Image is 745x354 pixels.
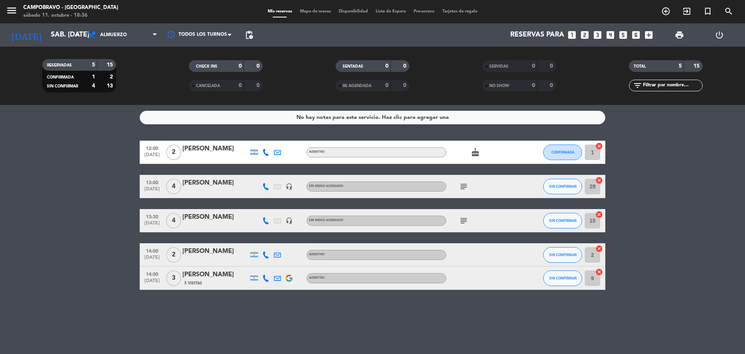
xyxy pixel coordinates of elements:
i: headset_mic [286,217,293,224]
div: Campobravo - [GEOGRAPHIC_DATA] [23,4,118,12]
div: LOG OUT [699,23,739,47]
span: [DATE] [142,255,162,264]
i: cake [471,148,480,157]
span: pending_actions [244,30,254,40]
i: arrow_drop_down [72,30,81,40]
span: ADENTRO [309,150,325,153]
strong: 4 [92,83,95,89]
strong: 0 [256,83,261,88]
span: CHECK INS [196,65,217,68]
strong: 0 [532,63,535,69]
span: NO SHOW [489,84,509,88]
strong: 5 [92,62,95,68]
strong: 0 [550,63,554,69]
span: 2 [166,247,181,263]
span: Sin menú asignado [309,185,343,188]
span: ADENTRO [309,253,325,256]
span: RESERVADAS [47,63,72,67]
strong: 0 [385,63,388,69]
i: looks_3 [593,30,603,40]
i: add_circle_outline [661,7,670,16]
i: cancel [595,142,603,150]
span: SIN CONFIRMAR [549,276,577,280]
strong: 0 [239,83,242,88]
span: 5 Visitas [184,280,202,286]
i: cancel [595,211,603,218]
span: 12:00 [142,143,162,152]
div: [PERSON_NAME] [182,178,248,188]
span: 14:00 [142,246,162,255]
strong: 0 [385,83,388,88]
div: [PERSON_NAME] [182,246,248,256]
span: SERVIDAS [489,65,508,68]
span: CANCELADA [196,84,220,88]
span: [DATE] [142,187,162,195]
div: No hay notas para este servicio. Haz clic para agregar una [296,113,449,122]
span: 2 [166,145,181,160]
span: Mis reservas [264,9,296,14]
span: [DATE] [142,152,162,161]
strong: 15 [693,63,701,69]
span: SIN CONFIRMAR [549,253,577,257]
strong: 2 [110,74,114,80]
strong: 1 [92,74,95,80]
span: [DATE] [142,221,162,230]
i: headset_mic [286,183,293,190]
i: looks_5 [618,30,628,40]
i: exit_to_app [682,7,691,16]
div: [PERSON_NAME] [182,212,248,222]
i: add_box [644,30,654,40]
span: Disponibilidad [335,9,372,14]
i: looks_two [580,30,590,40]
span: CONFIRMADA [47,75,74,79]
i: cancel [595,268,603,276]
span: print [675,30,684,40]
div: [PERSON_NAME] [182,144,248,154]
button: SIN CONFIRMAR [543,247,582,263]
span: 4 [166,179,181,194]
strong: 15 [107,62,114,68]
strong: 0 [403,83,408,88]
i: [DATE] [6,26,47,44]
strong: 0 [239,63,242,69]
span: CONFIRMADA [551,150,574,154]
i: power_settings_new [715,30,724,40]
span: 14:00 [142,269,162,278]
div: sábado 11. octubre - 18:36 [23,12,118,19]
span: SIN CONFIRMAR [549,184,577,188]
i: search [724,7,733,16]
span: Mapa de mesas [296,9,335,14]
i: filter_list [633,81,642,90]
span: Lista de Espera [372,9,410,14]
strong: 0 [550,83,554,88]
span: RE AGENDADA [343,84,371,88]
i: subject [459,182,468,191]
strong: 0 [403,63,408,69]
span: 13:00 [142,178,162,187]
i: looks_4 [605,30,615,40]
i: looks_6 [631,30,641,40]
span: Reservas para [510,31,564,39]
span: Sin menú asignado [309,219,343,222]
strong: 0 [532,83,535,88]
span: TOTAL [634,65,646,68]
span: [DATE] [142,278,162,287]
span: ADENTRO [309,276,325,279]
strong: 0 [256,63,261,69]
i: subject [459,216,468,225]
button: menu [6,5,17,19]
strong: 13 [107,83,114,89]
span: 13:30 [142,212,162,221]
span: SENTADAS [343,65,363,68]
i: looks_one [567,30,577,40]
i: turned_in_not [703,7,712,16]
span: Pre-acceso [410,9,438,14]
div: [PERSON_NAME] [182,270,248,280]
button: CONFIRMADA [543,145,582,160]
span: Tarjetas de regalo [438,9,482,14]
i: menu [6,5,17,16]
button: SIN CONFIRMAR [543,179,582,194]
span: SIN CONFIRMAR [47,84,78,88]
i: cancel [595,245,603,253]
span: Almuerzo [100,32,127,38]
